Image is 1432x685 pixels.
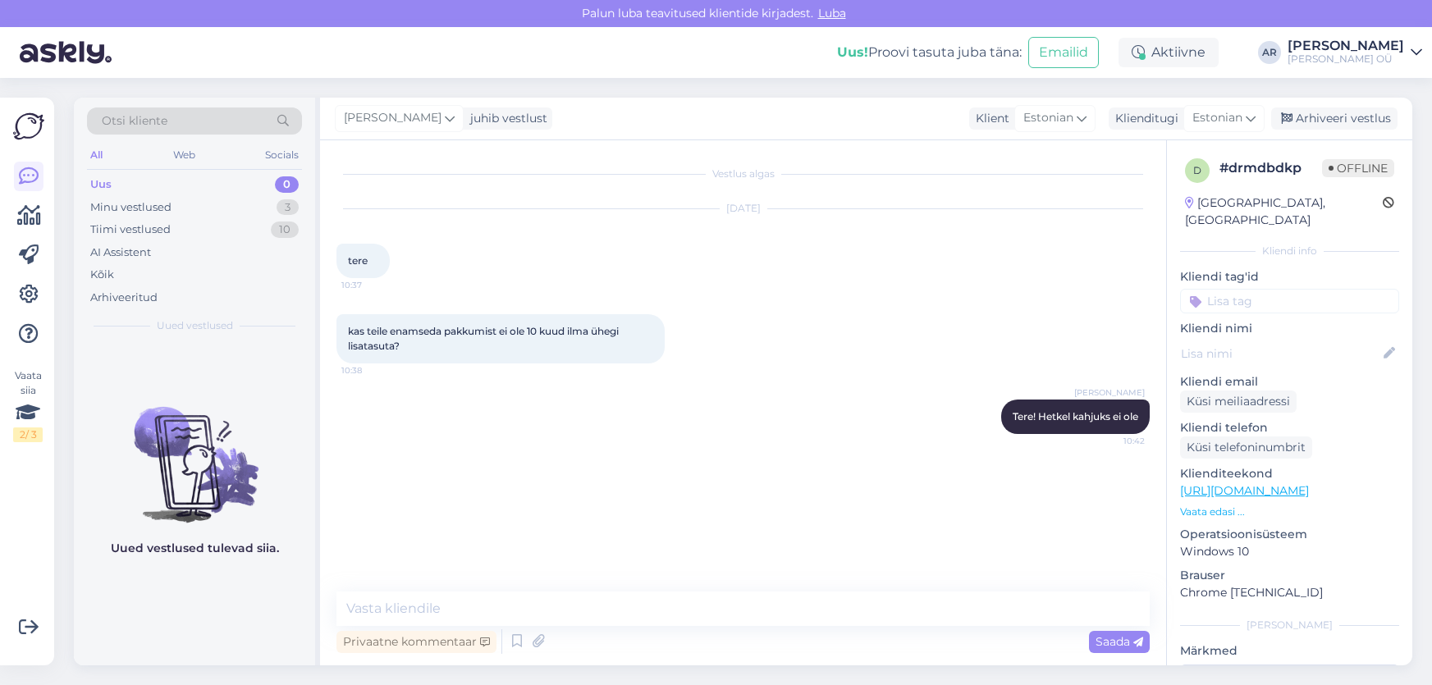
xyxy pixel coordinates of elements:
div: juhib vestlust [464,110,547,127]
p: Klienditeekond [1180,465,1399,482]
div: Minu vestlused [90,199,172,216]
span: Estonian [1192,109,1242,127]
div: 10 [271,221,299,238]
div: Arhiveeritud [90,290,158,306]
div: Klient [969,110,1009,127]
p: Märkmed [1180,642,1399,660]
span: [PERSON_NAME] [344,109,441,127]
div: [PERSON_NAME] OÜ [1288,53,1404,66]
div: 2 / 3 [13,427,43,442]
div: 0 [275,176,299,193]
div: Arhiveeri vestlus [1271,107,1398,130]
div: Kliendi info [1180,244,1399,258]
p: Brauser [1180,567,1399,584]
div: # drmdbdkp [1219,158,1322,178]
div: Küsi meiliaadressi [1180,390,1297,413]
div: Socials [262,144,302,166]
input: Lisa tag [1180,289,1399,313]
div: Tiimi vestlused [90,221,171,238]
div: AI Assistent [90,244,151,261]
span: Saada [1096,634,1143,649]
span: tere [348,254,368,267]
p: Uued vestlused tulevad siia. [111,540,279,557]
div: 3 [277,199,299,216]
div: [PERSON_NAME] [1288,39,1404,53]
div: Uus [90,176,112,193]
button: Emailid [1028,37,1099,68]
img: No chats [74,377,315,525]
p: Chrome [TECHNICAL_ID] [1180,584,1399,601]
div: Vestlus algas [336,167,1150,181]
div: Vaata siia [13,368,43,442]
div: Aktiivne [1119,38,1219,67]
div: All [87,144,106,166]
div: Kõik [90,267,114,283]
p: Operatsioonisüsteem [1180,526,1399,543]
span: Otsi kliente [102,112,167,130]
span: 10:37 [341,279,403,291]
span: kas teile enamseda pakkumist ei ole 10 kuud ilma ühegi lisatasuta? [348,325,621,352]
div: Proovi tasuta juba täna: [837,43,1022,62]
div: Klienditugi [1109,110,1178,127]
p: Kliendi nimi [1180,320,1399,337]
a: [URL][DOMAIN_NAME] [1180,483,1309,498]
img: Askly Logo [13,111,44,142]
p: Kliendi email [1180,373,1399,390]
span: Offline [1322,159,1394,177]
span: Luba [813,6,851,21]
div: AR [1258,41,1281,64]
div: [GEOGRAPHIC_DATA], [GEOGRAPHIC_DATA] [1185,194,1383,229]
span: Uued vestlused [157,318,233,333]
div: Web [170,144,199,166]
p: Vaata edasi ... [1180,505,1399,519]
p: Windows 10 [1180,543,1399,560]
div: Küsi telefoninumbrit [1180,436,1312,459]
span: Estonian [1023,109,1073,127]
span: Tere! Hetkel kahjuks ei ole [1013,410,1138,422]
div: Privaatne kommentaar [336,631,496,653]
span: 10:38 [341,364,403,377]
p: Kliendi telefon [1180,419,1399,436]
span: d [1193,164,1201,176]
b: Uus! [837,44,868,60]
a: [PERSON_NAME][PERSON_NAME] OÜ [1288,39,1422,66]
div: [PERSON_NAME] [1180,618,1399,632]
span: [PERSON_NAME] [1074,386,1145,399]
div: [DATE] [336,201,1150,216]
input: Lisa nimi [1181,345,1380,363]
p: Kliendi tag'id [1180,268,1399,285]
span: 10:42 [1083,435,1145,447]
